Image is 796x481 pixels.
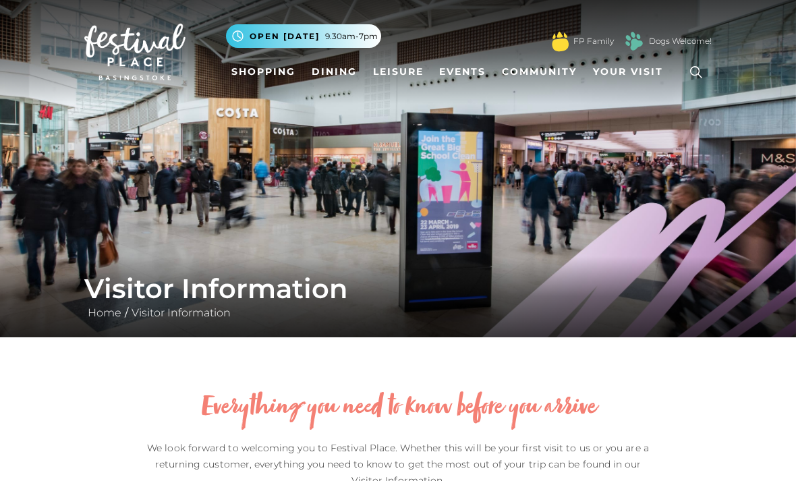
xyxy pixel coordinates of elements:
[138,393,658,423] h2: Everything you need to know before you arrive
[74,273,722,321] div: /
[573,35,614,47] a: FP Family
[593,65,663,79] span: Your Visit
[84,306,125,319] a: Home
[588,59,675,84] a: Your Visit
[306,59,362,84] a: Dining
[84,24,186,80] img: Festival Place Logo
[368,59,429,84] a: Leisure
[226,59,301,84] a: Shopping
[325,30,378,43] span: 9.30am-7pm
[496,59,582,84] a: Community
[434,59,491,84] a: Events
[649,35,712,47] a: Dogs Welcome!
[128,306,234,319] a: Visitor Information
[84,273,712,305] h1: Visitor Information
[250,30,320,43] span: Open [DATE]
[226,24,381,48] button: Open [DATE] 9.30am-7pm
